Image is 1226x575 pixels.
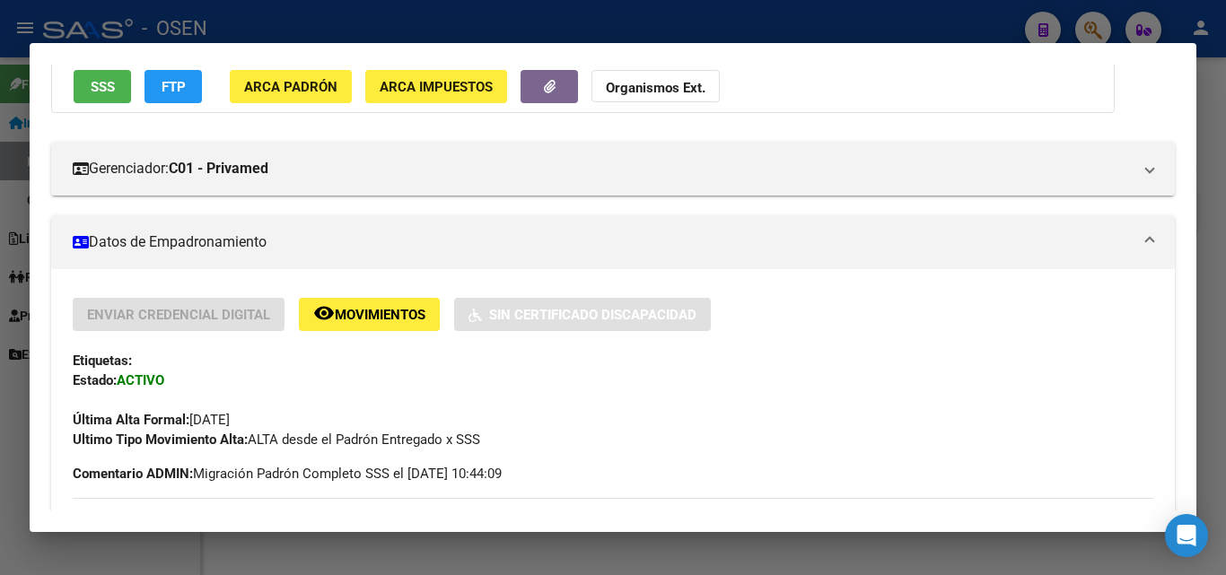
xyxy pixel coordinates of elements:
button: Organismos Ext. [591,70,720,103]
span: ARCA Impuestos [380,79,493,95]
button: FTP [144,70,202,103]
strong: Última Alta Formal: [73,412,189,428]
mat-panel-title: Gerenciador: [73,158,1132,179]
button: Enviar Credencial Digital [73,298,285,331]
button: Movimientos [299,298,440,331]
mat-panel-title: Datos de Empadronamiento [73,231,1132,253]
span: [DATE] [73,412,230,428]
span: ARCA Padrón [244,79,337,95]
span: ALTA desde el Padrón Entregado x SSS [73,431,480,448]
strong: Organismos Ext. [606,80,705,96]
strong: Estado: [73,372,117,388]
mat-expansion-panel-header: Datos de Empadronamiento [51,215,1175,269]
button: Sin Certificado Discapacidad [454,298,711,331]
span: SSS [91,79,115,95]
strong: Etiquetas: [73,353,132,369]
span: Sin Certificado Discapacidad [489,307,696,323]
div: Open Intercom Messenger [1165,514,1208,557]
strong: Ultimo Tipo Movimiento Alta: [73,431,248,448]
span: FTP [162,79,186,95]
strong: ACTIVO [117,372,164,388]
span: Migración Padrón Completo SSS el [DATE] 10:44:09 [73,464,502,484]
button: SSS [74,70,131,103]
mat-expansion-panel-header: Gerenciador:C01 - Privamed [51,142,1175,196]
strong: Comentario ADMIN: [73,466,193,482]
span: Enviar Credencial Digital [87,307,270,323]
button: ARCA Padrón [230,70,352,103]
mat-icon: remove_red_eye [313,302,335,324]
strong: C01 - Privamed [169,158,268,179]
button: ARCA Impuestos [365,70,507,103]
span: Movimientos [335,307,425,323]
